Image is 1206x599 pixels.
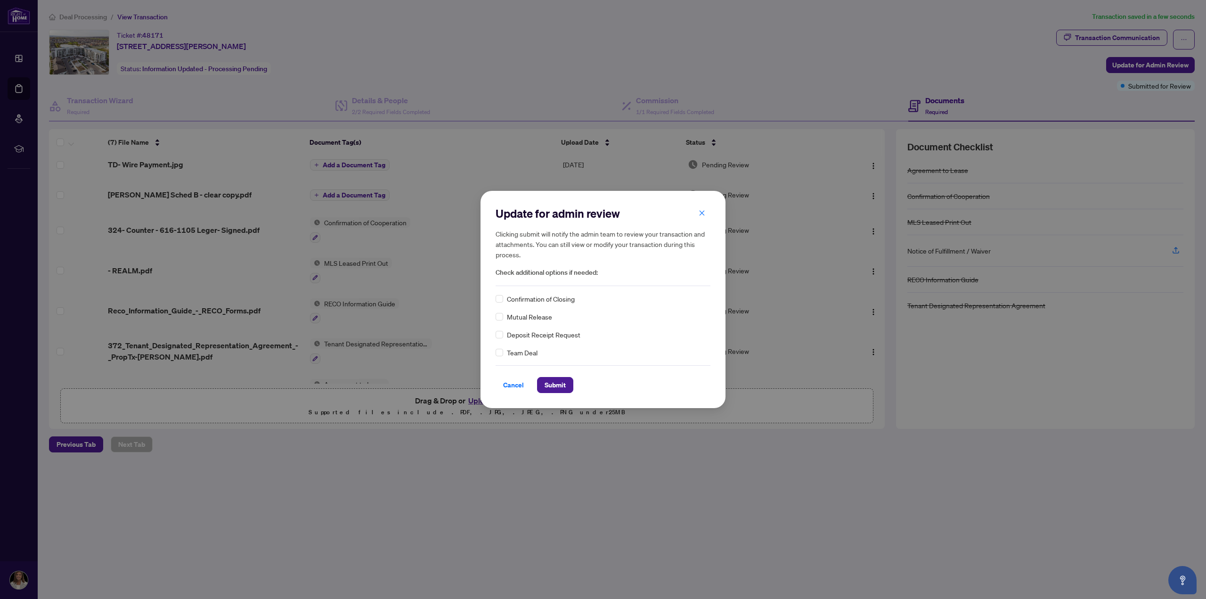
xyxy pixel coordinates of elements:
h2: Update for admin review [496,206,710,221]
span: Deposit Receipt Request [507,329,580,340]
span: Mutual Release [507,312,552,322]
button: Cancel [496,377,531,393]
span: Check additional options if needed: [496,267,710,278]
span: close [699,210,705,216]
h5: Clicking submit will notify the admin team to review your transaction and attachments. You can st... [496,229,710,260]
button: Submit [537,377,573,393]
button: Open asap [1168,566,1197,594]
span: Cancel [503,377,524,393]
span: Team Deal [507,347,538,358]
span: Submit [545,377,566,393]
span: Confirmation of Closing [507,294,575,304]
